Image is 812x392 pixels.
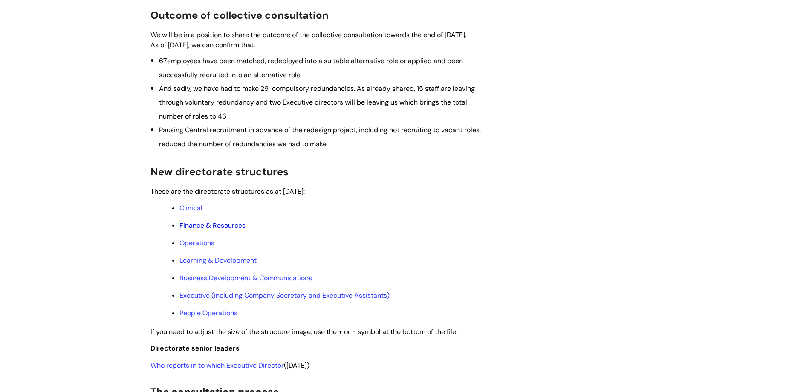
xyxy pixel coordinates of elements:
[159,125,481,148] span: Pausing Central recruitment in advance of the redesign project, including not recruiting to vacan...
[150,327,457,336] span: If you need to adjust the size of the structure image, use the + or - symbol at the bottom of the...
[179,273,312,282] a: Business Development & Communications
[159,84,475,121] span: And sadly, we have had to make 29 compulsory redundancies. As already shared, 15 staff are leavin...
[159,56,463,79] span: employees have been matched, redeployed into a suitable alternative role or applied and been succ...
[150,41,255,49] span: As of [DATE], we can confirm that:
[150,9,329,22] span: Outcome of collective consultation
[179,308,237,317] a: People Operations
[179,203,202,212] a: Clinical
[179,238,214,247] a: Operations
[150,165,289,178] span: New directorate structures
[150,361,309,370] span: ([DATE])
[159,56,167,65] span: 67
[179,221,246,230] a: Finance & Resources
[150,344,240,353] span: Directorate senior leaders
[179,256,257,265] a: Learning & Development
[150,361,284,370] a: Who reports in to which Executive Director
[150,30,466,39] span: We will be in a position to share the outcome of the collective consultation towards the end of [...
[150,187,305,196] span: These are the directorate structures as at [DATE]:
[179,291,390,300] a: Executive (including Company Secretary and Executive Assistants)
